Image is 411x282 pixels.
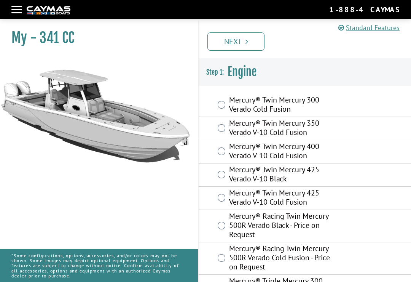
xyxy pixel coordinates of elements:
[205,31,411,51] ul: Pagination
[199,58,411,86] h3: Engine
[207,32,264,51] a: Next
[229,244,338,273] label: Mercury® Racing Twin Mercury 500R Verado Cold Fusion - Price on Request
[27,6,70,14] img: white-logo-c9c8dbefe5ff5ceceb0f0178aa75bf4bb51f6bca0971e226c86eb53dfe498488.png
[229,165,338,185] label: Mercury® Twin Mercury 425 Verado V-10 Black
[329,5,400,14] div: 1-888-4CAYMAS
[338,22,400,33] a: Standard Features
[229,95,338,115] label: Mercury® Twin Mercury 300 Verado Cold Fusion
[11,29,179,46] h1: My - 341 CC
[11,249,186,282] p: *Some configurations, options, accessories, and/or colors may not be shown. Some images may depic...
[229,142,338,162] label: Mercury® Twin Mercury 400 Verado V-10 Cold Fusion
[229,211,338,241] label: Mercury® Racing Twin Mercury 500R Verado Black - Price on Request
[229,188,338,208] label: Mercury® Twin Mercury 425 Verado V-10 Cold Fusion
[229,119,338,139] label: Mercury® Twin Mercury 350 Verado V-10 Cold Fusion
